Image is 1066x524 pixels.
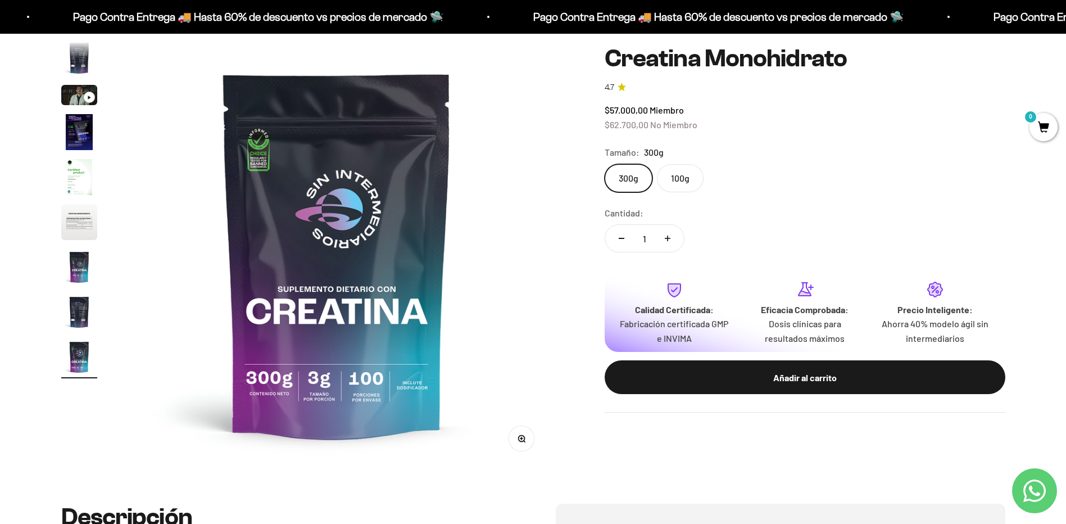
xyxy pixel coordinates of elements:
[61,114,97,150] img: Creatina Monohidrato
[61,159,97,195] img: Creatina Monohidrato
[605,206,643,220] label: Cantidad:
[635,304,714,314] strong: Calidad Certificada:
[61,85,97,109] button: Ir al artículo 3
[605,360,1005,394] button: Añadir al carrito
[70,8,441,26] p: Pago Contra Entrega 🚚 Hasta 60% de descuento vs precios de mercado 🛸
[61,294,97,333] button: Ir al artículo 8
[897,304,973,314] strong: Precio Inteligente:
[61,40,97,76] img: Creatina Monohidrato
[605,45,1005,72] h1: Creatina Monohidrato
[605,145,639,160] legend: Tamaño:
[61,339,97,378] button: Ir al artículo 9
[61,114,97,153] button: Ir al artículo 4
[1029,122,1058,134] a: 0
[61,294,97,330] img: Creatina Monohidrato
[605,81,1005,93] a: 4.74.7 de 5.0 estrellas
[605,81,614,93] span: 4.7
[651,225,684,252] button: Aumentar cantidad
[61,249,97,288] button: Ir al artículo 7
[761,304,849,314] strong: Eficacia Comprobada:
[530,8,901,26] p: Pago Contra Entrega 🚚 Hasta 60% de descuento vs precios de mercado 🛸
[61,159,97,198] button: Ir al artículo 5
[749,317,861,345] p: Dosis clínicas para resultados máximos
[650,105,684,115] span: Miembro
[61,40,97,79] button: Ir al artículo 2
[61,204,97,243] button: Ir al artículo 6
[879,317,991,345] p: Ahorra 40% modelo ágil sin intermediarios
[618,317,731,345] p: Fabricación certificada GMP e INVIMA
[605,105,648,115] span: $57.000,00
[1024,110,1037,124] mark: 0
[605,119,648,129] span: $62.700,00
[605,225,638,252] button: Reducir cantidad
[124,41,550,468] img: Creatina Monohidrato
[61,249,97,285] img: Creatina Monohidrato
[627,370,983,385] div: Añadir al carrito
[61,204,97,240] img: Creatina Monohidrato
[61,339,97,375] img: Creatina Monohidrato
[644,145,664,160] span: 300g
[650,119,697,129] span: No Miembro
